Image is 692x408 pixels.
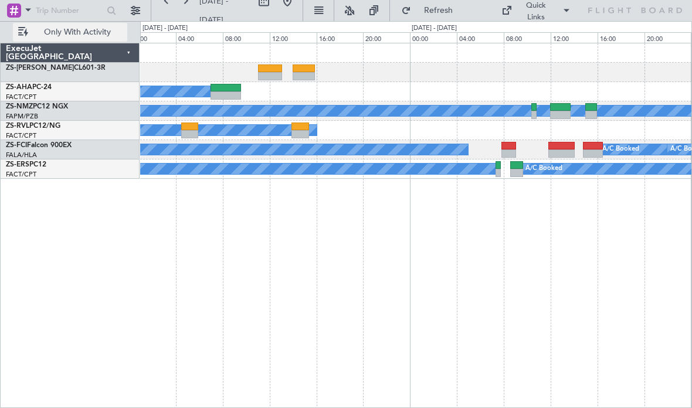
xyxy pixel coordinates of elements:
[143,23,188,33] div: [DATE] - [DATE]
[6,161,29,168] span: ZS-ERS
[30,28,124,36] span: Only With Activity
[410,32,457,43] div: 00:00
[525,160,562,178] div: A/C Booked
[6,103,68,110] a: ZS-NMZPC12 NGX
[270,32,317,43] div: 12:00
[602,141,639,158] div: A/C Booked
[176,32,223,43] div: 04:00
[6,112,38,121] a: FAPM/PZB
[6,131,36,140] a: FACT/CPT
[496,1,576,20] button: Quick Links
[598,32,644,43] div: 16:00
[6,123,29,130] span: ZS-RVL
[6,170,36,179] a: FACT/CPT
[551,32,598,43] div: 12:00
[129,32,176,43] div: 00:00
[6,84,32,91] span: ZS-AHA
[36,2,103,19] input: Trip Number
[317,32,364,43] div: 16:00
[6,64,74,72] span: ZS-[PERSON_NAME]
[363,32,410,43] div: 20:00
[13,23,127,42] button: Only With Activity
[412,23,457,33] div: [DATE] - [DATE]
[6,93,36,101] a: FACT/CPT
[6,64,106,72] a: ZS-[PERSON_NAME]CL601-3R
[396,1,466,20] button: Refresh
[6,142,27,149] span: ZS-FCI
[223,32,270,43] div: 08:00
[413,6,463,15] span: Refresh
[6,84,52,91] a: ZS-AHAPC-24
[644,32,691,43] div: 20:00
[6,103,33,110] span: ZS-NMZ
[6,123,60,130] a: ZS-RVLPC12/NG
[504,32,551,43] div: 08:00
[457,32,504,43] div: 04:00
[6,142,72,149] a: ZS-FCIFalcon 900EX
[6,161,46,168] a: ZS-ERSPC12
[6,151,37,159] a: FALA/HLA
